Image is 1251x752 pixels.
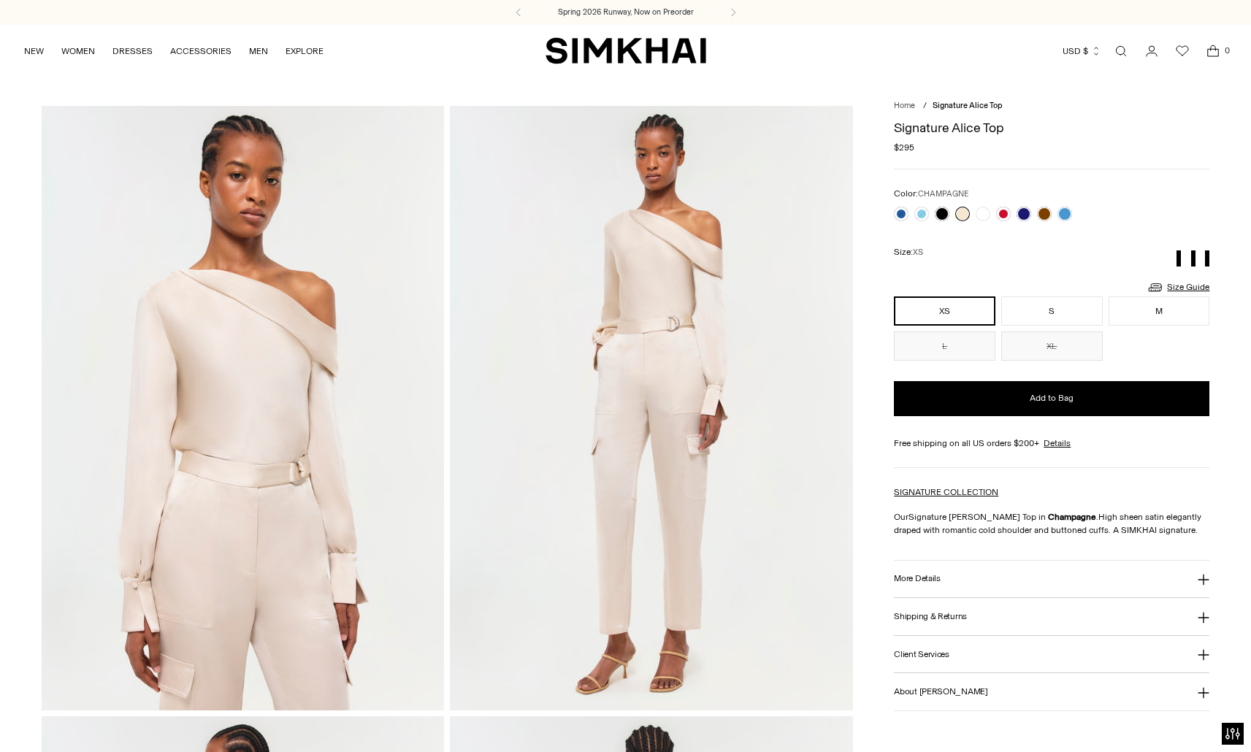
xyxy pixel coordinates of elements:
label: Size: [894,245,923,259]
button: XS [894,296,995,326]
a: Details [1044,437,1071,450]
label: Color: [894,187,968,201]
nav: breadcrumbs [894,100,1209,112]
span: Signature Alice Top [933,101,1003,110]
a: Home [894,101,915,110]
a: Open cart modal [1198,37,1228,66]
a: Spring 2026 Runway, Now on Preorder [558,7,694,18]
span: Add to Bag [1030,392,1074,404]
button: XL [1001,331,1103,361]
span: 0 [1220,44,1233,57]
button: Add to Bag [894,381,1209,416]
img: Signature Alice Top [42,106,445,710]
a: EXPLORE [286,35,324,67]
strong: Champagne [1048,512,1096,522]
button: Client Services [894,636,1209,673]
h3: Client Services [894,650,949,659]
a: Open search modal [1106,37,1136,66]
span: XS [913,248,923,257]
button: S [1001,296,1103,326]
a: ACCESSORIES [170,35,232,67]
h3: More Details [894,574,940,583]
h3: Shipping & Returns [894,612,967,621]
a: MEN [249,35,268,67]
a: WOMEN [61,35,95,67]
button: L [894,331,995,361]
h1: Signature Alice Top [894,121,1209,134]
a: Wishlist [1168,37,1197,66]
button: More Details [894,561,1209,598]
a: NEW [24,35,44,67]
a: Go to the account page [1137,37,1166,66]
a: SIGNATURE COLLECTION [894,487,998,497]
a: Size Guide [1147,278,1209,296]
span: CHAMPAGNE [918,189,968,199]
a: DRESSES [112,35,153,67]
button: USD $ [1063,35,1101,67]
a: SIMKHAI [546,37,706,65]
button: Shipping & Returns [894,598,1209,635]
div: / [923,100,927,112]
span: $295 [894,141,914,154]
button: About [PERSON_NAME] [894,673,1209,710]
h3: About [PERSON_NAME] [894,687,987,697]
button: M [1109,296,1210,326]
p: Our Signature [PERSON_NAME] Top in . High sheen satin elegantly draped with romantic cold shoulde... [894,510,1209,537]
img: Signature Alice Top [450,106,853,710]
div: Free shipping on all US orders $200+ [894,437,1209,450]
